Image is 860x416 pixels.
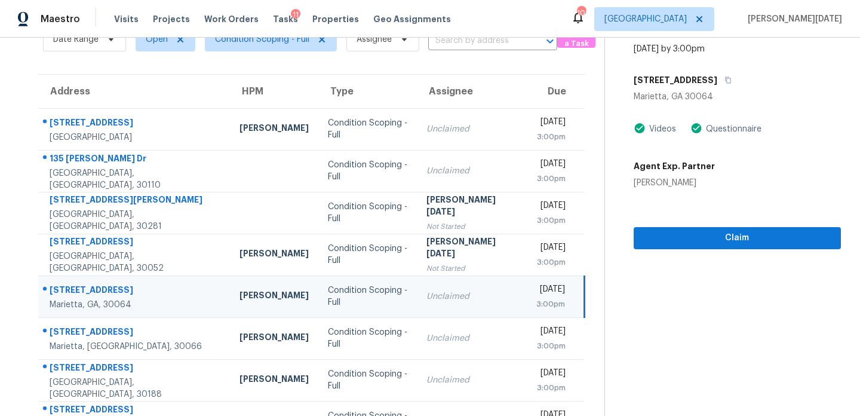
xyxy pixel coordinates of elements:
span: Open [146,33,168,45]
div: Unclaimed [426,290,517,302]
h5: [STREET_ADDRESS] [634,74,717,86]
button: Copy Address [717,69,733,91]
span: Properties [312,13,359,25]
h5: Agent Exp. Partner [634,160,715,172]
input: Search by address [428,32,524,50]
div: [PERSON_NAME] [239,247,309,262]
th: Due [527,75,585,108]
div: 135 [PERSON_NAME] Dr [50,152,220,167]
div: Marietta, GA 30064 [634,91,841,103]
span: Tasks [273,15,298,23]
span: Maestro [41,13,80,25]
div: Condition Scoping - Full [328,159,408,183]
div: Condition Scoping - Full [328,243,408,267]
div: Condition Scoping - Full [328,201,408,225]
div: [STREET_ADDRESS] [50,362,220,377]
div: 103 [577,7,585,19]
div: Videos [646,123,676,135]
div: [DATE] [536,367,566,382]
div: [STREET_ADDRESS] [50,284,220,299]
img: Artifact Present Icon [634,122,646,134]
div: [GEOGRAPHIC_DATA] [50,131,220,143]
span: Date Range [53,33,99,45]
div: [GEOGRAPHIC_DATA], [GEOGRAPHIC_DATA], 30052 [50,250,220,274]
div: Condition Scoping - Full [328,368,408,392]
button: Open [542,33,558,50]
div: Unclaimed [426,374,517,386]
span: Condition Scoping - Full [215,33,309,45]
div: Condition Scoping - Full [328,117,408,141]
div: [DATE] [536,200,566,215]
th: Address [38,75,230,108]
button: Claim [634,227,841,249]
div: [PERSON_NAME][DATE] [426,235,517,262]
div: Unclaimed [426,165,517,177]
div: Not Started [426,221,517,233]
span: [PERSON_NAME][DATE] [743,13,842,25]
div: [PERSON_NAME] [239,373,309,388]
div: Condition Scoping - Full [328,285,408,308]
div: 3:00pm [536,173,566,185]
th: Assignee [417,75,526,108]
div: [PERSON_NAME] [239,289,309,304]
div: Not Started [426,262,517,274]
span: Work Orders [204,13,259,25]
th: HPM [230,75,318,108]
div: [PERSON_NAME] [239,331,309,346]
div: [DATE] [536,283,565,298]
img: Artifact Present Icon [690,122,702,134]
div: [PERSON_NAME] [239,122,309,137]
span: Claim [643,231,831,246]
button: Create a Task [557,27,595,48]
span: Visits [114,13,139,25]
div: [PERSON_NAME] [634,177,715,189]
span: Geo Assignments [373,13,451,25]
div: [DATE] [536,325,566,340]
div: 11 [291,9,300,21]
div: Unclaimed [426,332,517,344]
span: Assignee [357,33,392,45]
div: 3:00pm [536,298,565,310]
div: 3:00pm [536,256,566,268]
div: [DATE] [536,116,566,131]
span: Create a Task [563,24,589,51]
div: [STREET_ADDRESS][PERSON_NAME] [50,194,220,209]
div: [GEOGRAPHIC_DATA], [GEOGRAPHIC_DATA], 30281 [50,209,220,233]
th: Type [318,75,417,108]
div: 3:00pm [536,382,566,394]
div: Marietta, [GEOGRAPHIC_DATA], 30066 [50,341,220,353]
span: [GEOGRAPHIC_DATA] [604,13,687,25]
div: [STREET_ADDRESS] [50,235,220,250]
div: 3:00pm [536,215,566,227]
div: [PERSON_NAME][DATE] [426,194,517,221]
div: Unclaimed [426,123,517,135]
div: [GEOGRAPHIC_DATA], [GEOGRAPHIC_DATA], 30110 [50,167,220,191]
div: [STREET_ADDRESS] [50,117,220,131]
div: Questionnaire [702,123,761,135]
div: 3:00pm [536,131,566,143]
div: [GEOGRAPHIC_DATA], [GEOGRAPHIC_DATA], 30188 [50,377,220,400]
div: Marietta, GA, 30064 [50,299,220,311]
div: [STREET_ADDRESS] [50,326,220,341]
div: [DATE] by 3:00pm [634,43,705,55]
div: Condition Scoping - Full [328,326,408,350]
span: Projects [153,13,190,25]
div: 3:00pm [536,340,566,352]
div: [DATE] [536,158,566,173]
div: [DATE] [536,241,566,256]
